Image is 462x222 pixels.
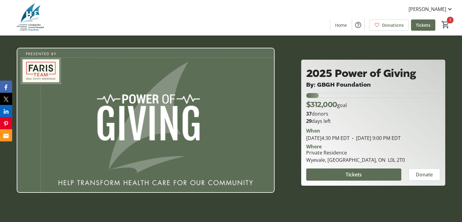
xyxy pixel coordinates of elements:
a: Tickets [411,19,435,31]
div: Wyevale, [GEOGRAPHIC_DATA], ON L0L 2T0 [306,156,405,164]
button: Cart [440,19,451,30]
p: goal [306,99,347,110]
b: 37 [306,110,312,117]
span: [PERSON_NAME] [409,5,446,13]
span: Donate [416,171,433,178]
img: Georgian Bay General Hospital Foundation's Logo [4,2,58,33]
span: Donations [382,22,404,28]
button: [PERSON_NAME] [404,4,458,14]
p: donors [306,110,440,117]
span: - [350,135,356,141]
span: 2025 Power of Giving [306,66,416,81]
span: [DATE] 4:30 PM EDT [306,135,350,141]
button: Donate [409,168,440,181]
div: Where [306,144,322,149]
a: Donations [369,19,409,31]
div: 9.262820512820513% of fundraising goal reached [306,93,440,98]
span: Tickets [416,22,430,28]
span: [DATE] 9:00 PM EDT [350,135,401,141]
span: 29 [306,118,312,124]
div: When [306,127,320,134]
span: Tickets [346,171,362,178]
p: days left [306,117,440,125]
span: $312,000 [306,100,337,109]
button: Help [352,19,364,31]
img: Campaign CTA Media Photo [17,48,275,193]
span: Home [335,22,347,28]
a: Home [330,19,352,31]
div: Private Residence [306,149,405,156]
button: Tickets [306,168,401,181]
span: By: GBGH Foundation [306,81,371,89]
